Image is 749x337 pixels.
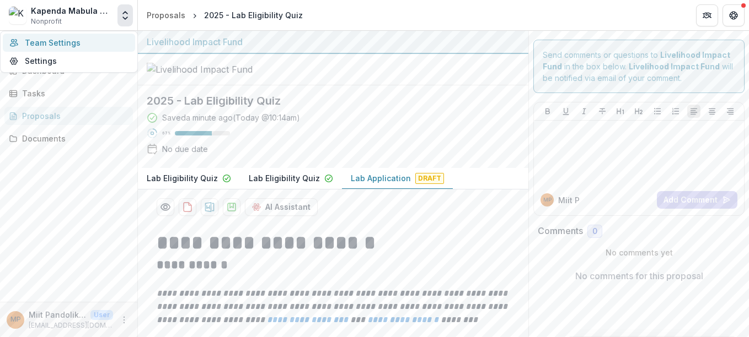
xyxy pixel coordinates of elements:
[351,172,411,184] p: Lab Application
[533,40,745,93] div: Send comments or questions to in the box below. will be notified via email of your comment.
[629,62,720,71] strong: Livelihood Impact Fund
[657,191,737,209] button: Add Comment
[614,105,627,118] button: Heading 1
[538,226,583,236] h2: Comments
[204,9,303,21] div: 2025 - Lab Eligibility Quiz
[142,7,190,23] a: Proposals
[687,105,700,118] button: Align Left
[162,112,300,123] div: Saved a minute ago ( Today @ 10:14am )
[179,198,196,216] button: download-proposal
[4,84,133,102] a: Tasks
[249,172,320,184] p: Lab Eligibility Quiz
[162,143,208,155] div: No due date
[147,35,520,48] div: Livelihood Impact Fund
[415,173,444,184] span: Draft
[4,107,133,125] a: Proposals
[651,105,664,118] button: Bullet List
[724,105,737,118] button: Align Right
[90,310,113,320] p: User
[705,105,719,118] button: Align Center
[223,198,240,216] button: download-proposal
[559,105,573,118] button: Underline
[22,133,124,144] div: Documents
[29,309,86,320] p: Miit Pandoliker
[558,194,580,206] p: Miit P
[29,320,113,330] p: [EMAIL_ADDRESS][DOMAIN_NAME]
[31,5,113,17] div: Kapenda Mabula Natural Products Ltd
[4,129,133,148] a: Documents
[117,4,133,26] button: Open entity switcher
[541,105,554,118] button: Bold
[22,88,124,99] div: Tasks
[575,269,703,282] p: No comments for this proposal
[117,313,131,327] button: More
[596,105,609,118] button: Strike
[157,198,174,216] button: Preview 5b62e225-f8da-4e2a-b984-803e938df185-4.pdf
[723,4,745,26] button: Get Help
[142,7,307,23] nav: breadcrumb
[201,198,218,216] button: download-proposal
[162,129,170,137] p: 67 %
[592,227,597,236] span: 0
[632,105,645,118] button: Heading 2
[147,94,502,107] h2: 2025 - Lab Eligibility Quiz
[245,198,318,216] button: AI Assistant
[147,9,185,21] div: Proposals
[696,4,718,26] button: Partners
[147,172,218,184] p: Lab Eligibility Quiz
[669,105,682,118] button: Ordered List
[577,105,591,118] button: Italicize
[9,7,26,24] img: Kapenda Mabula Natural Products Ltd
[22,110,124,122] div: Proposals
[538,247,740,258] p: No comments yet
[31,17,62,26] span: Nonprofit
[147,63,257,76] img: Livelihood Impact Fund
[10,316,21,323] div: Miit Pandoliker
[543,197,552,203] div: Miit Pandoliker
